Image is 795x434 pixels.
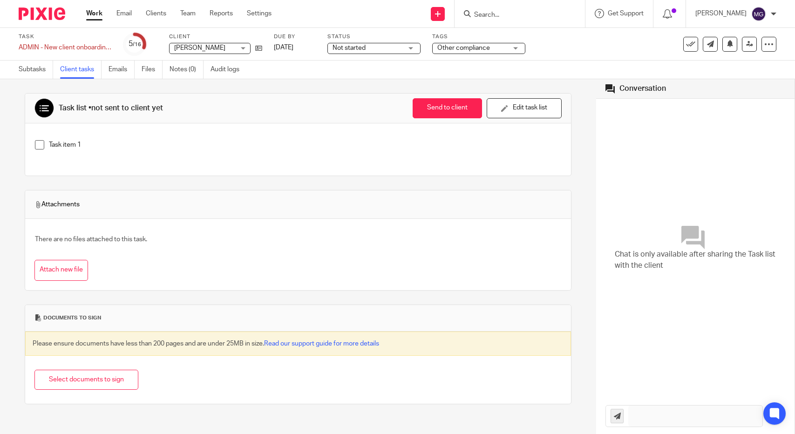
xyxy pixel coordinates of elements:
[615,249,776,271] span: Chat is only available after sharing the Task list with the client
[274,33,316,41] label: Due by
[34,200,80,209] span: Attachments
[608,10,644,17] span: Get Support
[116,9,132,18] a: Email
[133,42,141,47] small: /16
[170,61,204,79] a: Notes (0)
[264,340,379,347] a: Read our support guide for more details
[142,61,163,79] a: Files
[274,44,293,51] span: [DATE]
[43,314,101,322] span: Documents to sign
[211,61,246,79] a: Audit logs
[146,9,166,18] a: Clients
[19,33,112,41] label: Task
[19,43,112,52] div: ADMIN - New client onboarding - Sole traders and tax returns
[169,33,262,41] label: Client
[751,7,766,21] img: svg%3E
[619,84,666,94] div: Conversation
[487,98,562,118] button: Edit task list
[86,9,102,18] a: Work
[109,61,135,79] a: Emails
[60,61,102,79] a: Client tasks
[91,104,163,112] span: not sent to client yet
[327,33,421,41] label: Status
[19,61,53,79] a: Subtasks
[413,98,482,118] button: Send to client
[25,332,571,356] div: Please ensure documents have less than 200 pages and are under 25MB in size.
[34,260,88,281] button: Attach new file
[473,11,557,20] input: Search
[437,45,490,51] span: Other compliance
[247,9,272,18] a: Settings
[35,236,147,243] span: There are no files attached to this task.
[49,140,561,149] p: Task item 1
[333,45,366,51] span: Not started
[210,9,233,18] a: Reports
[180,9,196,18] a: Team
[129,39,141,49] div: 5
[174,45,225,51] span: [PERSON_NAME]
[19,7,65,20] img: Pixie
[432,33,525,41] label: Tags
[34,370,138,390] button: Select documents to sign
[59,103,163,113] div: Task list •
[695,9,747,18] p: [PERSON_NAME]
